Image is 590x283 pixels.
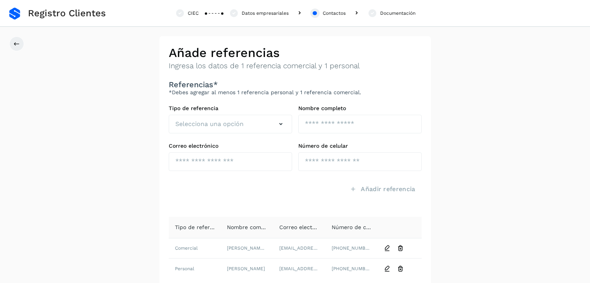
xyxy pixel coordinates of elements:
[298,143,422,149] label: Número de celular
[242,10,289,17] div: Datos empresariales
[273,259,325,279] td: [EMAIL_ADDRESS][DOMAIN_NAME]
[221,238,273,259] td: [PERSON_NAME] [PERSON_NAME]
[169,62,422,71] p: Ingresa los datos de 1 referencia comercial y 1 personal
[175,119,244,129] span: Selecciona una opción
[279,224,329,230] span: Correo electrónico
[323,10,346,17] div: Contactos
[380,10,415,17] div: Documentación
[325,259,378,279] td: [PHONE_NUMBER]
[227,224,275,230] span: Nombre completo
[28,8,106,19] span: Registro Clientes
[175,266,194,271] span: Personal
[273,238,325,259] td: [EMAIL_ADDRESS][PERSON_NAME][DOMAIN_NAME]
[325,238,378,259] td: [PHONE_NUMBER]
[332,224,381,230] span: Número de celular
[169,80,422,89] h3: Referencias*
[169,45,422,60] h2: Añade referencias
[169,89,422,96] p: *Debes agregar al menos 1 referencia personal y 1 referencia comercial.
[175,245,198,251] span: Comercial
[169,105,292,112] label: Tipo de referencia
[188,10,199,17] div: CIEC
[175,224,224,230] span: Tipo de referencia
[344,180,421,198] button: Añadir referencia
[221,259,273,279] td: [PERSON_NAME]
[169,143,292,149] label: Correo electrónico
[298,105,422,112] label: Nombre completo
[361,185,415,193] span: Añadir referencia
